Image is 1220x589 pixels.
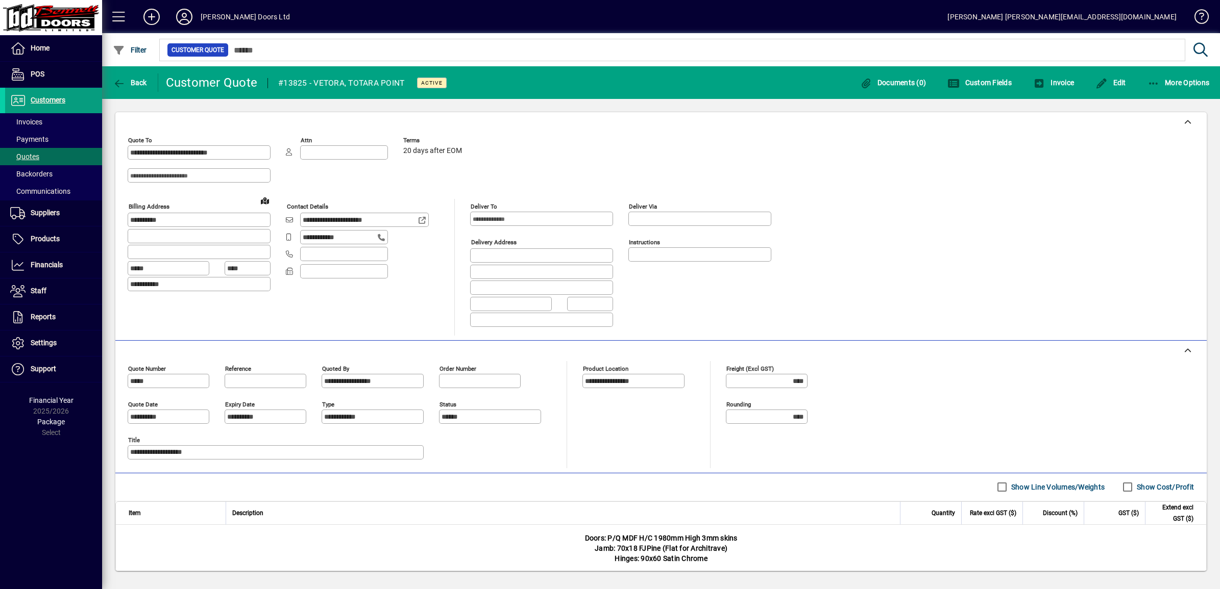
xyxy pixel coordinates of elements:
[128,365,166,372] mat-label: Quote number
[932,507,955,519] span: Quantity
[301,137,312,144] mat-label: Attn
[5,356,102,382] a: Support
[31,287,46,295] span: Staff
[1043,507,1078,519] span: Discount (%)
[583,365,628,372] mat-label: Product location
[31,261,63,269] span: Financials
[5,330,102,356] a: Settings
[1148,79,1210,87] span: More Options
[471,203,497,210] mat-label: Deliver To
[278,75,404,91] div: #13825 - VETORA, TOTARA POINT
[31,209,60,217] span: Suppliers
[129,507,141,519] span: Item
[31,235,60,243] span: Products
[403,147,462,155] span: 20 days after EOM
[10,152,39,161] span: Quotes
[1095,79,1126,87] span: Edit
[947,9,1177,25] div: [PERSON_NAME] [PERSON_NAME][EMAIL_ADDRESS][DOMAIN_NAME]
[225,400,255,407] mat-label: Expiry date
[5,278,102,304] a: Staff
[128,400,158,407] mat-label: Quote date
[29,396,74,404] span: Financial Year
[166,74,258,91] div: Customer Quote
[421,80,443,86] span: Active
[31,339,57,347] span: Settings
[1118,507,1139,519] span: GST ($)
[5,183,102,200] a: Communications
[110,73,150,92] button: Back
[31,44,50,52] span: Home
[5,36,102,61] a: Home
[5,165,102,183] a: Backorders
[5,304,102,330] a: Reports
[201,9,290,25] div: [PERSON_NAME] Doors Ltd
[1093,73,1129,92] button: Edit
[31,365,56,373] span: Support
[726,400,751,407] mat-label: Rounding
[225,365,251,372] mat-label: Reference
[629,203,657,210] mat-label: Deliver via
[322,400,334,407] mat-label: Type
[5,131,102,148] a: Payments
[31,96,65,104] span: Customers
[5,200,102,226] a: Suppliers
[970,507,1016,519] span: Rate excl GST ($)
[1135,482,1194,492] label: Show Cost/Profit
[403,137,465,144] span: Terms
[1145,73,1212,92] button: More Options
[128,436,140,443] mat-label: Title
[10,170,53,178] span: Backorders
[945,73,1014,92] button: Custom Fields
[31,313,56,321] span: Reports
[1187,2,1207,35] a: Knowledge Base
[1033,79,1074,87] span: Invoice
[232,507,263,519] span: Description
[5,62,102,87] a: POS
[629,239,660,246] mat-label: Instructions
[135,8,168,26] button: Add
[31,70,44,78] span: POS
[168,8,201,26] button: Profile
[110,41,150,59] button: Filter
[726,365,774,372] mat-label: Freight (excl GST)
[857,73,929,92] button: Documents (0)
[1031,73,1077,92] button: Invoice
[5,252,102,278] a: Financials
[1152,502,1193,524] span: Extend excl GST ($)
[860,79,926,87] span: Documents (0)
[113,46,147,54] span: Filter
[257,192,273,209] a: View on map
[10,135,48,143] span: Payments
[128,137,152,144] mat-label: Quote To
[440,365,476,372] mat-label: Order number
[322,365,349,372] mat-label: Quoted by
[947,79,1012,87] span: Custom Fields
[37,418,65,426] span: Package
[102,73,158,92] app-page-header-button: Back
[10,187,70,195] span: Communications
[1009,482,1105,492] label: Show Line Volumes/Weights
[5,148,102,165] a: Quotes
[5,113,102,131] a: Invoices
[172,45,224,55] span: Customer Quote
[10,118,42,126] span: Invoices
[116,525,1206,572] div: Doors: P/Q MDF H/C 1980mm High 3mm skins Jamb: 70x18 FJPine (Flat for Architrave) Hinges: 90x60 S...
[5,226,102,252] a: Products
[113,79,147,87] span: Back
[440,400,456,407] mat-label: Status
